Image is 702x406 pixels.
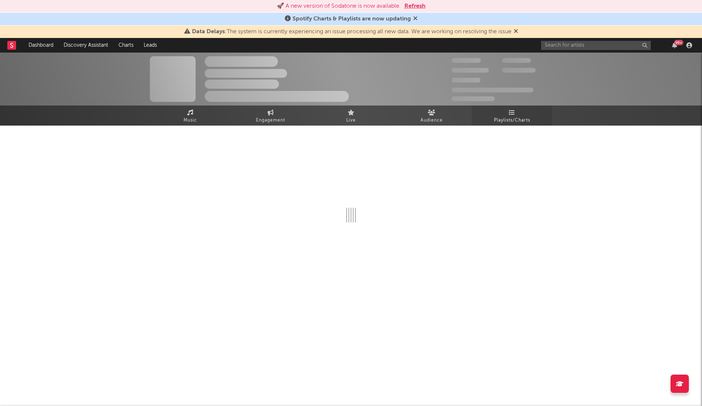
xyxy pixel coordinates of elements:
span: 1,000,000 [502,68,536,73]
a: Live [311,106,391,126]
span: : The system is currently experiencing an issue processing all new data. We are working on resolv... [192,29,512,35]
span: Jump Score: 85.0 [452,96,495,101]
span: 100,000 [502,58,531,63]
a: Leads [139,38,162,53]
input: Search for artists [541,41,651,50]
button: Refresh [404,2,426,11]
div: 🚀 A new version of Sodatone is now available. [277,2,401,11]
a: Discovery Assistant [58,38,113,53]
span: 100,000 [452,78,480,83]
span: Dismiss [514,29,518,35]
span: Dismiss [413,16,418,22]
span: Spotify Charts & Playlists are now updating [292,16,411,22]
a: Playlists/Charts [472,106,552,126]
span: Audience [420,116,443,125]
a: Charts [113,38,139,53]
span: Live [346,116,356,125]
a: Engagement [230,106,311,126]
a: Audience [391,106,472,126]
span: 300,000 [452,58,481,63]
span: Music [184,116,197,125]
a: Dashboard [23,38,58,53]
span: Data Delays [192,29,225,35]
button: 99+ [672,42,677,48]
span: Engagement [256,116,285,125]
div: 99 + [674,40,683,45]
span: Playlists/Charts [494,116,530,125]
a: Music [150,106,230,126]
span: 50,000,000 Monthly Listeners [452,88,533,92]
span: 50,000,000 [452,68,489,73]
